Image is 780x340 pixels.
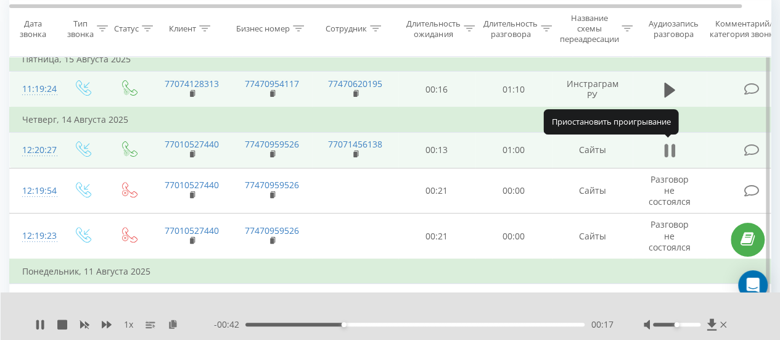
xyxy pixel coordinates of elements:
[165,225,219,236] a: 77010527440
[649,173,691,207] span: Разговор не состоялся
[552,72,633,108] td: Инстраграм РУ
[328,78,382,89] a: 77470620195
[406,18,461,39] div: Длительность ожидания
[483,18,538,39] div: Длительность разговора
[124,318,133,331] span: 1 x
[22,179,47,203] div: 12:19:54
[543,109,678,134] div: Приостановить проигрывание
[591,318,613,331] span: 00:17
[165,290,219,302] a: 77024372170
[22,77,47,101] div: 11:19:24
[398,132,475,168] td: 00:13
[245,179,299,191] a: 77470959526
[22,138,47,162] div: 12:20:27
[643,18,703,39] div: Аудиозапись разговора
[475,72,552,108] td: 01:10
[559,13,618,44] div: Название схемы переадресации
[22,289,47,313] div: 10:24:19
[165,138,219,150] a: 77010527440
[398,168,475,214] td: 00:21
[708,18,780,39] div: Комментарий/категория звонка
[675,322,679,327] div: Accessibility label
[398,214,475,259] td: 00:21
[326,23,367,34] div: Сотрудник
[67,18,94,39] div: Тип звонка
[10,18,55,39] div: Дата звонка
[328,138,382,150] a: 77071456138
[169,23,196,34] div: Клиент
[552,168,633,214] td: Сайты
[165,179,219,191] a: 77010527440
[214,318,245,331] span: - 00:42
[552,214,633,259] td: Сайты
[475,284,552,320] td: 03:25
[552,132,633,168] td: Сайты
[475,214,552,259] td: 00:00
[342,322,347,327] div: Accessibility label
[738,270,768,300] div: Open Intercom Messenger
[649,218,691,252] span: Разговор не состоялся
[245,225,299,236] a: 77470959526
[552,284,633,320] td: Инстраграм КЗ
[236,23,290,34] div: Бизнес номер
[245,290,299,302] a: 77470954065
[245,78,299,89] a: 77470954117
[22,224,47,248] div: 12:19:23
[328,290,382,302] a: 77470620198
[398,72,475,108] td: 00:16
[398,284,475,320] td: 00:11
[245,138,299,150] a: 77470959526
[114,23,139,34] div: Статус
[475,168,552,214] td: 00:00
[475,132,552,168] td: 01:00
[165,78,219,89] a: 77074128313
